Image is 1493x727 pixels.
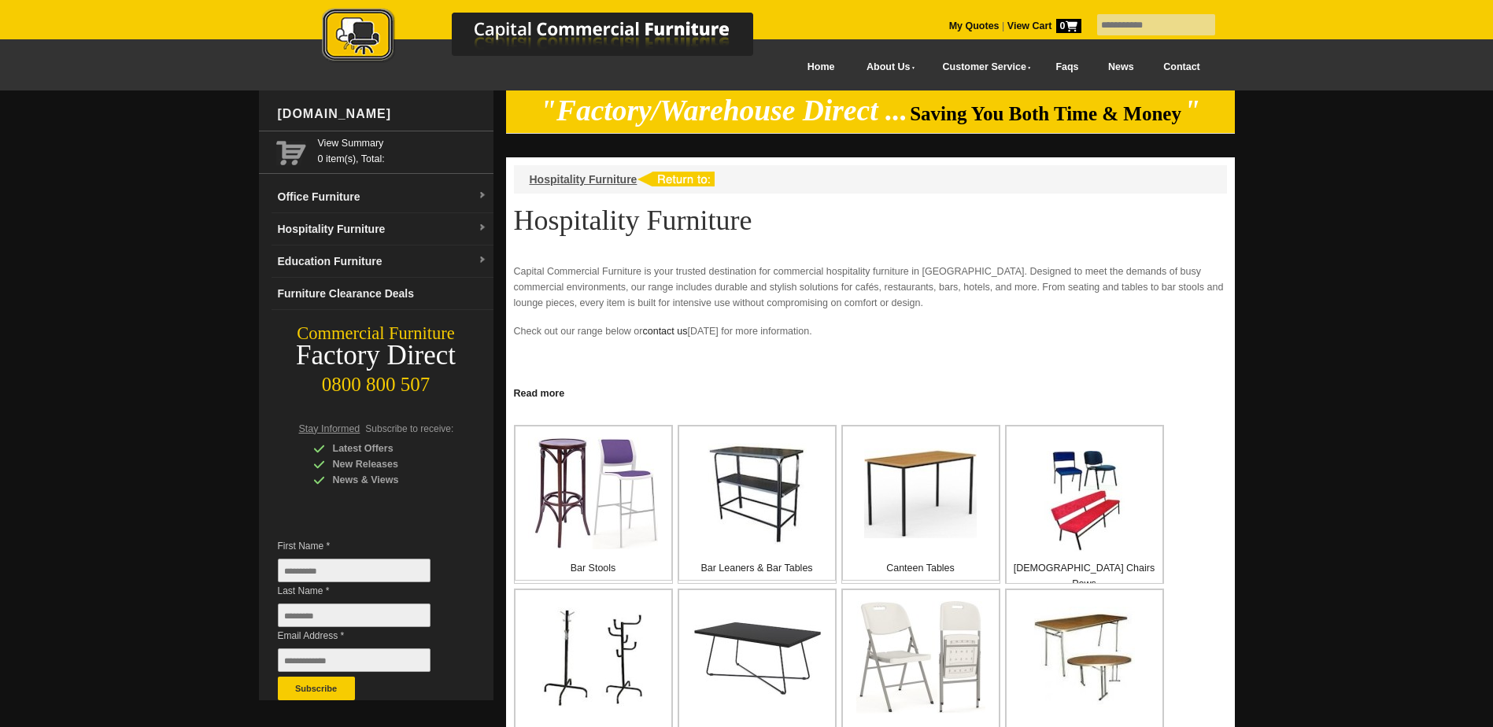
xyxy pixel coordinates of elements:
a: contact us [642,326,687,337]
a: Hospitality Furnituredropdown [272,213,493,245]
a: Customer Service [925,50,1040,85]
a: Education Furnituredropdown [272,245,493,278]
div: New Releases [313,456,463,472]
input: Email Address * [278,648,431,672]
input: Last Name * [278,603,431,627]
span: First Name * [278,538,454,554]
a: Faqs [1041,50,1094,85]
strong: View Cart [1007,20,1081,31]
a: News [1093,50,1148,85]
img: Bar Stools [528,437,658,549]
input: First Name * [278,559,431,582]
p: Capital Commercial Furniture is your trusted destination for commercial hospitality furniture in ... [514,264,1227,311]
img: Canteen Tables [864,448,977,538]
div: 0800 800 507 [259,366,493,396]
p: Bar Leaners & Bar Tables [679,560,835,576]
img: Coat Stands [542,607,645,707]
div: Latest Offers [313,441,463,456]
button: Subscribe [278,677,355,700]
a: Furniture Clearance Deals [272,278,493,310]
img: Bar Leaners & Bar Tables [708,443,807,544]
a: Click to read more [506,382,1235,401]
a: View Summary [318,135,487,151]
img: return to [637,172,715,186]
a: Contact [1148,50,1214,85]
em: "Factory/Warehouse Direct ... [540,94,907,127]
em: " [1184,94,1200,127]
span: Stay Informed [299,423,360,434]
span: Subscribe to receive: [365,423,453,434]
span: 0 item(s), Total: [318,135,487,164]
a: Hospitality Furniture [530,173,637,186]
a: Bar Stools Bar Stools [514,425,673,584]
div: [DOMAIN_NAME] [272,90,493,138]
img: Capital Commercial Furniture Logo [279,8,830,65]
a: About Us [849,50,925,85]
a: Church Chairs Pews [DEMOGRAPHIC_DATA] Chairs Pews [1005,425,1164,584]
a: Capital Commercial Furniture Logo [279,8,830,70]
span: 0 [1056,19,1081,33]
a: Canteen Tables Canteen Tables [841,425,1000,584]
a: Bar Leaners & Bar Tables Bar Leaners & Bar Tables [678,425,837,584]
p: Canteen Tables [843,560,999,576]
span: Saving You Both Time & Money [910,103,1181,124]
span: Email Address * [278,628,454,644]
a: Office Furnituredropdown [272,181,493,213]
p: [DEMOGRAPHIC_DATA] Chairs Pews [1007,560,1162,592]
img: Folding Tables [1034,607,1135,707]
div: Commercial Furniture [259,323,493,345]
p: Check out our range below or [DATE] for more information. [514,323,1227,355]
img: dropdown [478,191,487,201]
div: Factory Direct [259,345,493,367]
img: Folding Chairs [856,601,985,714]
h1: Hospitality Furniture [514,205,1227,235]
a: View Cart0 [1004,20,1081,31]
img: Church Chairs Pews [1034,451,1135,552]
p: Bar Stools [516,560,671,576]
img: dropdown [478,223,487,233]
div: News & Views [313,472,463,488]
span: Last Name * [278,583,454,599]
img: Coffee Tables [693,618,822,696]
img: dropdown [478,256,487,265]
a: My Quotes [949,20,1000,31]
